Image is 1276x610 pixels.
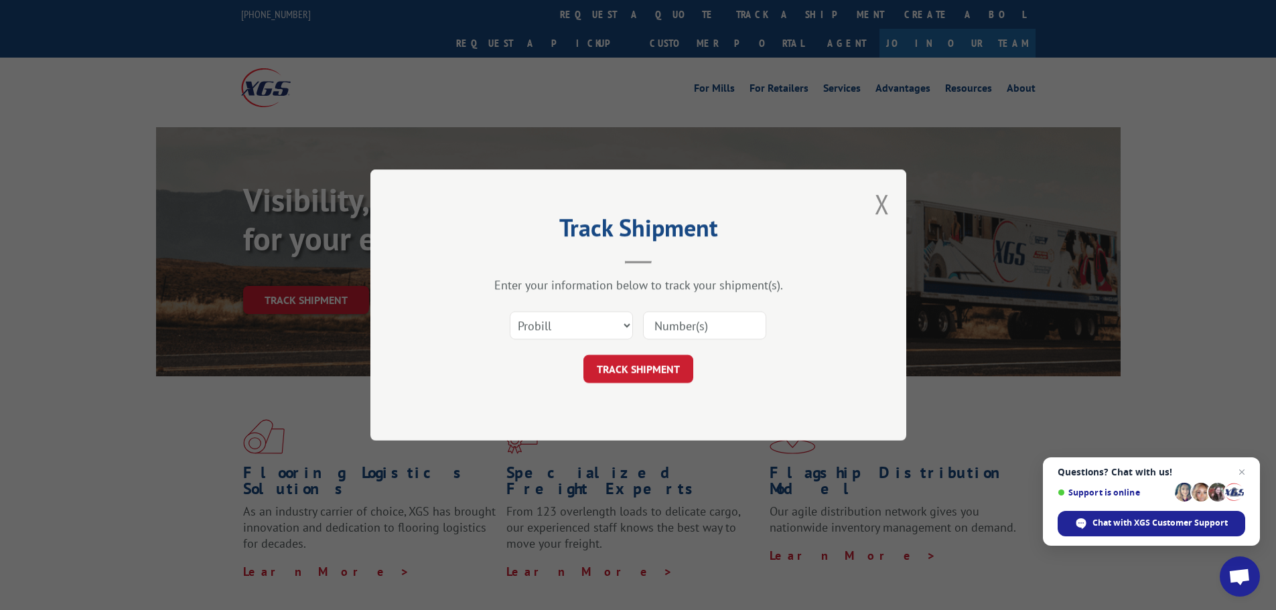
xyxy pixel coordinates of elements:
span: Chat with XGS Customer Support [1092,517,1228,529]
span: Chat with XGS Customer Support [1058,511,1245,536]
button: TRACK SHIPMENT [583,355,693,383]
span: Support is online [1058,487,1170,498]
span: Questions? Chat with us! [1058,467,1245,477]
a: Open chat [1220,556,1260,597]
div: Enter your information below to track your shipment(s). [437,277,839,293]
h2: Track Shipment [437,218,839,244]
button: Close modal [875,186,890,222]
input: Number(s) [643,311,766,339]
